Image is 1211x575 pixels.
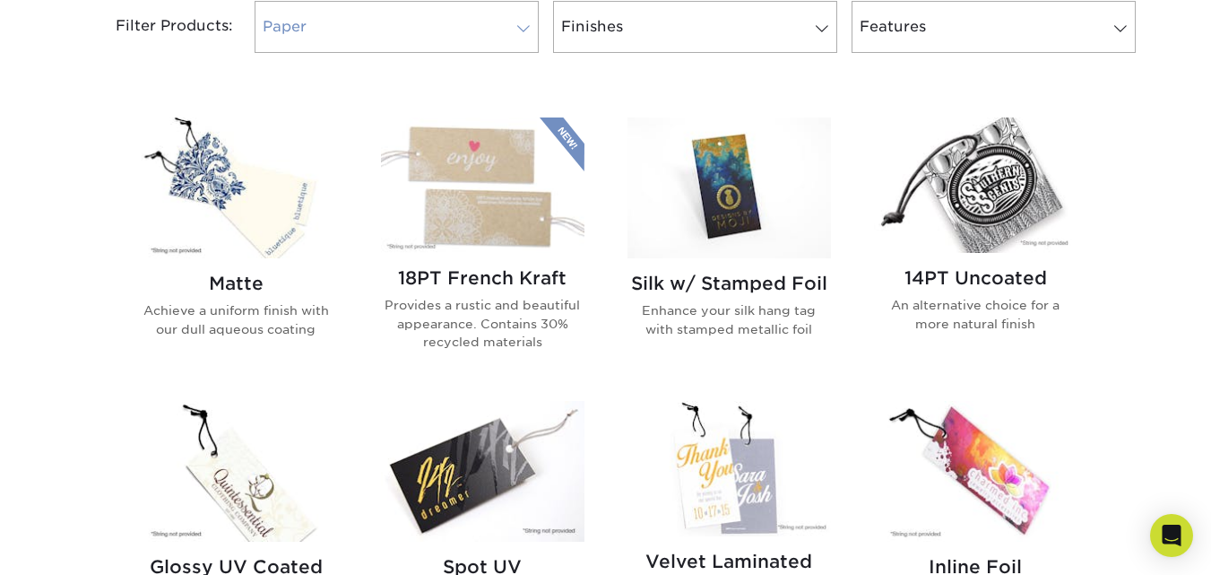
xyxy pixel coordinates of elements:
[874,401,1077,542] img: Inline Foil Hang Tags
[874,118,1077,253] img: 14PT Uncoated Hang Tags
[627,401,831,536] img: Velvet Laminated Hang Tags
[134,118,338,258] img: Matte Hang Tags
[540,118,584,171] img: New Product
[134,301,338,338] p: Achieve a uniform finish with our dull aqueous coating
[381,118,584,253] img: 18PT French Kraft Hang Tags
[627,118,831,379] a: Silk w/ Stamped Foil Hang Tags Silk w/ Stamped Foil Enhance your silk hang tag with stamped metal...
[381,296,584,351] p: Provides a rustic and beautiful appearance. Contains 30% recycled materials
[134,273,338,294] h2: Matte
[134,401,338,542] img: Glossy UV Coated Hang Tags
[874,296,1077,333] p: An alternative choice for a more natural finish
[874,267,1077,289] h2: 14PT Uncoated
[627,551,831,572] h2: Velvet Laminated
[553,1,837,53] a: Finishes
[255,1,539,53] a: Paper
[1150,514,1193,557] div: Open Intercom Messenger
[627,118,831,258] img: Silk w/ Stamped Foil Hang Tags
[381,267,584,289] h2: 18PT French Kraft
[627,273,831,294] h2: Silk w/ Stamped Foil
[68,1,247,53] div: Filter Products:
[852,1,1136,53] a: Features
[381,118,584,379] a: 18PT French Kraft Hang Tags 18PT French Kraft Provides a rustic and beautiful appearance. Contain...
[874,118,1077,379] a: 14PT Uncoated Hang Tags 14PT Uncoated An alternative choice for a more natural finish
[381,401,584,542] img: Spot UV Hang Tags
[627,301,831,338] p: Enhance your silk hang tag with stamped metallic foil
[134,118,338,379] a: Matte Hang Tags Matte Achieve a uniform finish with our dull aqueous coating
